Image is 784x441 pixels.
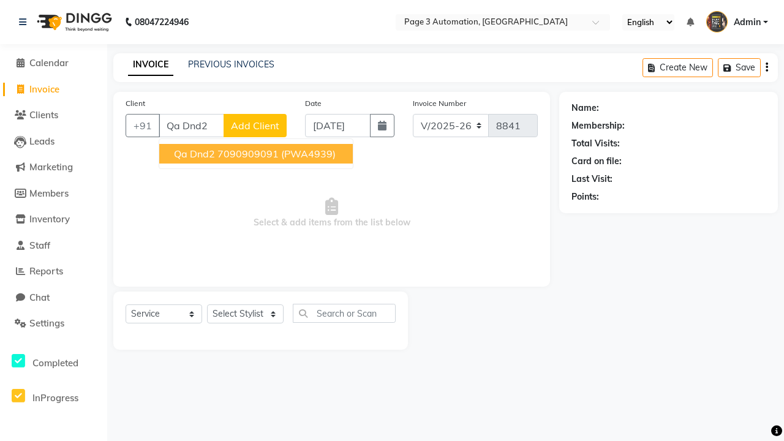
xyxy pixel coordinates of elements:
[3,83,104,97] a: Invoice
[188,59,274,70] a: PREVIOUS INVOICES
[293,304,396,323] input: Search or Scan
[217,148,279,160] ngb-highlight: 7090909091
[281,148,336,160] span: (PWA4939)
[128,54,173,76] a: INVOICE
[3,135,104,149] a: Leads
[571,119,625,132] div: Membership:
[29,109,58,121] span: Clients
[734,16,761,29] span: Admin
[571,155,622,168] div: Card on file:
[29,292,50,303] span: Chat
[32,392,78,404] span: InProgress
[29,161,73,173] span: Marketing
[3,108,104,123] a: Clients
[3,213,104,227] a: Inventory
[126,98,145,109] label: Client
[29,83,59,95] span: Invoice
[159,114,224,137] input: Search by Name/Mobile/Email/Code
[3,317,104,331] a: Settings
[571,173,612,186] div: Last Visit:
[305,98,322,109] label: Date
[3,239,104,253] a: Staff
[3,265,104,279] a: Reports
[29,57,69,69] span: Calendar
[3,187,104,201] a: Members
[706,11,728,32] img: Admin
[571,190,599,203] div: Points:
[3,291,104,305] a: Chat
[174,148,215,160] span: Qa Dnd2
[31,5,115,39] img: logo
[29,317,64,329] span: Settings
[643,58,713,77] button: Create New
[32,357,78,369] span: Completed
[571,102,599,115] div: Name:
[29,135,55,147] span: Leads
[29,213,70,225] span: Inventory
[29,187,69,199] span: Members
[29,265,63,277] span: Reports
[126,114,160,137] button: +91
[231,119,279,132] span: Add Client
[126,152,538,274] span: Select & add items from the list below
[224,114,287,137] button: Add Client
[135,5,189,39] b: 08047224946
[571,137,620,150] div: Total Visits:
[3,160,104,175] a: Marketing
[413,98,466,109] label: Invoice Number
[3,56,104,70] a: Calendar
[718,58,761,77] button: Save
[29,239,50,251] span: Staff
